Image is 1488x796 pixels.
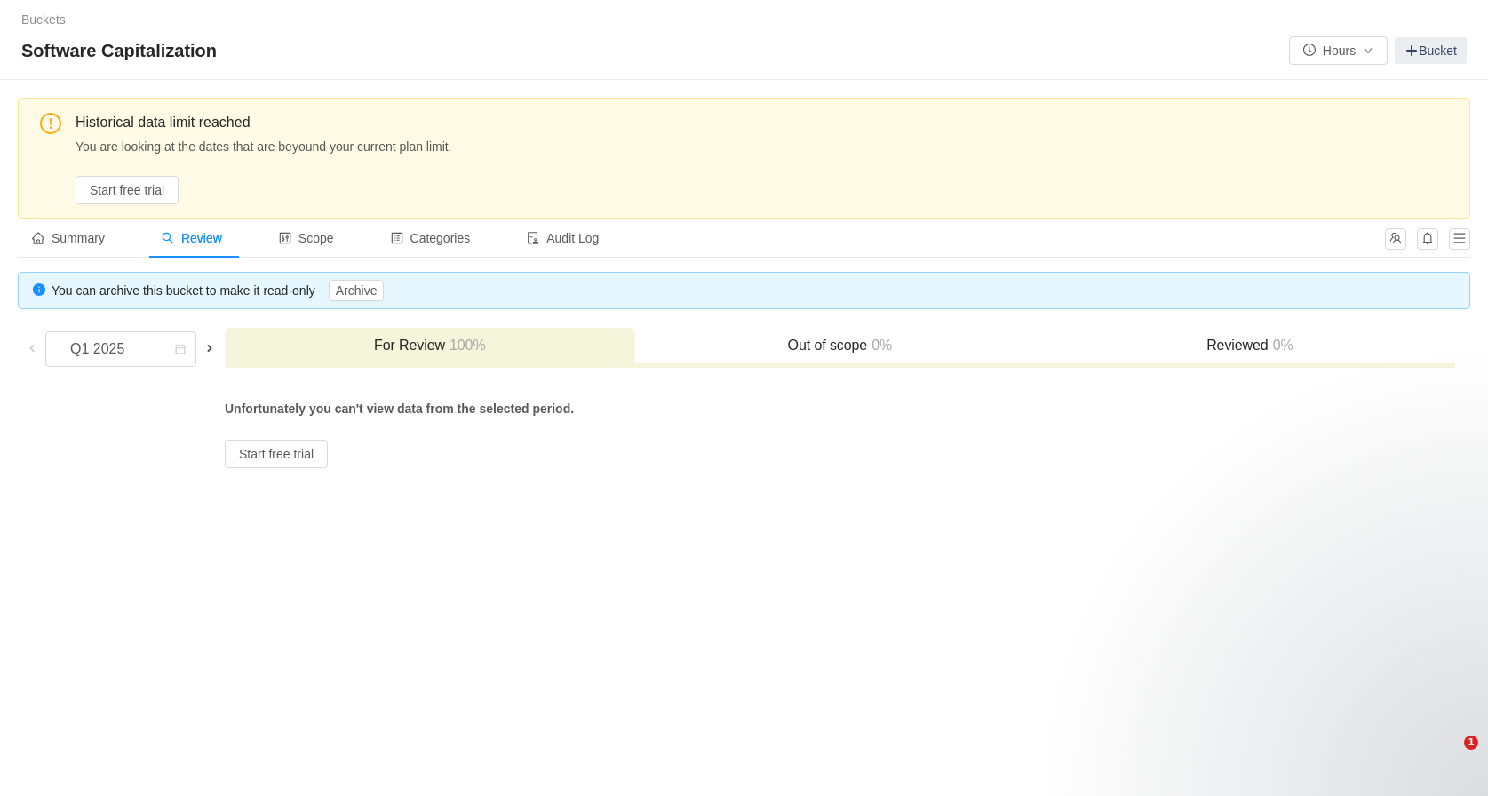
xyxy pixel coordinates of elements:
[21,12,66,27] a: Buckets
[1417,228,1438,250] button: icon: bell
[644,337,1037,354] h3: Out of scope
[225,400,1455,418] div: Unfortunately you can't view data from the selected period.
[279,232,291,244] i: icon: control
[1449,228,1470,250] button: icon: menu
[527,232,539,244] i: icon: audit
[391,231,471,245] span: Categories
[1289,36,1388,65] button: icon: clock-circleHoursicon: down
[32,231,105,245] span: Summary
[52,283,384,298] span: You can archive this bucket to make it read-only
[234,337,626,354] h3: For Review
[1395,37,1467,64] a: Bucket
[1054,337,1446,354] h3: Reviewed
[1464,736,1478,750] span: 1
[32,232,44,244] i: icon: home
[175,344,186,356] i: icon: calendar
[76,137,1456,204] span: You are looking at the dates that are beyound your current plan limit.
[527,231,599,245] span: Audit Log
[56,332,142,366] div: Q1 2025
[21,36,227,65] span: Software Capitalization
[162,232,174,244] i: icon: search
[76,176,179,204] button: Start free trial
[1385,228,1406,250] button: icon: team
[225,440,328,468] button: Start free trial
[33,283,45,296] i: icon: info-circle
[867,338,892,353] span: 0%
[391,232,403,244] i: icon: profile
[1269,338,1293,353] span: 0%
[40,113,61,134] i: icon: exclamation-circle
[279,231,334,245] span: Scope
[445,338,486,353] span: 100%
[1428,736,1470,778] iframe: Intercom live chat
[162,231,222,245] span: Review
[329,280,385,301] button: Archive
[76,112,1456,133] span: Historical data limit reached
